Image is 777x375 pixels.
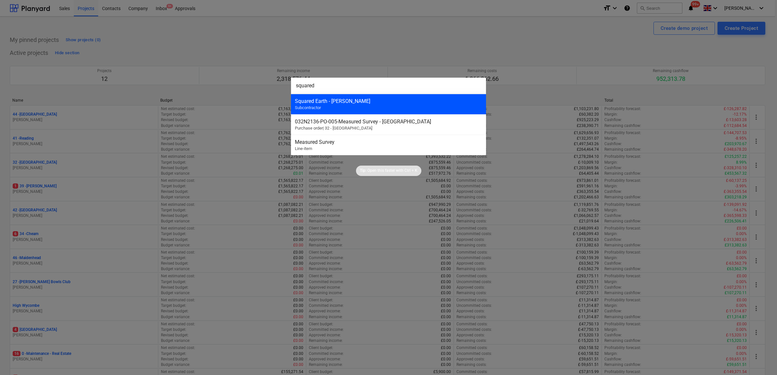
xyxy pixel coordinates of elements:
div: Squared Earth - [PERSON_NAME] [295,98,482,104]
p: Open this faster with [367,168,403,173]
span: Subcontractor [295,105,321,110]
div: Measured SurveyLine-item [291,135,486,155]
div: Measured Survey [295,139,482,145]
p: Ctrl + K [404,168,417,173]
span: Purchase order | 32 - [GEOGRAPHIC_DATA] [295,126,372,131]
div: 032N2136-PO-005 - Measured Survey - [GEOGRAPHIC_DATA] [295,119,482,125]
p: Tip: [360,168,366,173]
span: Line-item [295,146,312,151]
div: Tip:Open this faster withCtrl + K [356,166,421,176]
input: Search for projects, line-items, subcontracts, valuations, subcontractors... [291,78,486,94]
div: Squared Earth - [PERSON_NAME]Subcontractor [291,94,486,114]
div: 032N2136-PO-005-Measured Survey - [GEOGRAPHIC_DATA]Purchase order| 32 - [GEOGRAPHIC_DATA] [291,114,486,135]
